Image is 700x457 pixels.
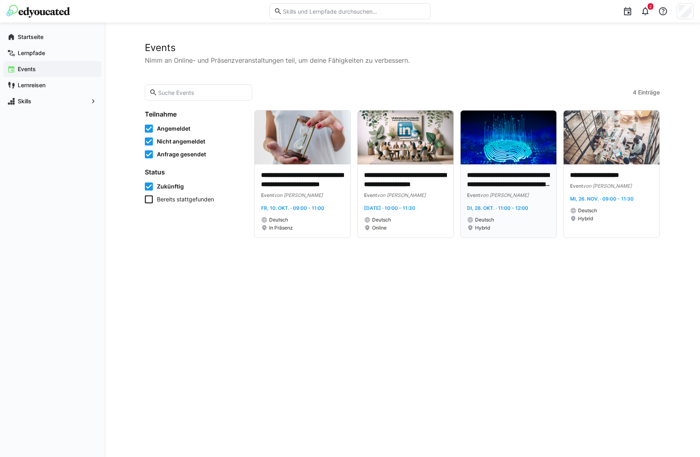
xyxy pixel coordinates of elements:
span: von [PERSON_NAME] [583,183,632,189]
span: Deutsch [372,217,391,223]
h4: Teilnahme [145,110,245,118]
span: Angemeldet [157,125,190,133]
span: Anfrage gesendet [157,150,206,158]
img: image [255,111,350,164]
span: 2 [649,4,652,9]
h4: Status [145,168,245,176]
span: Hybrid [475,225,490,231]
span: Event [364,192,377,198]
span: Nicht angemeldet [157,137,205,146]
span: Zukünftig [157,182,184,191]
span: Mi, 26. Nov. · 09:00 - 11:30 [570,196,634,202]
span: 4 [633,88,636,96]
span: In Präsenz [269,225,293,231]
span: Event [467,192,480,198]
span: Deutsch [578,207,597,214]
span: Event [261,192,274,198]
span: Deutsch [475,217,494,223]
span: Event [570,183,583,189]
span: von [PERSON_NAME] [480,192,529,198]
span: Bereits stattgefunden [157,195,214,203]
input: Skills und Lernpfade durchsuchen… [282,8,426,15]
span: Di, 28. Okt. · 11:00 - 12:00 [467,205,528,211]
span: Fr, 10. Okt. · 09:00 - 11:00 [261,205,324,211]
input: Suche Events [157,89,248,96]
span: Online [372,225,387,231]
h2: Events [145,42,660,54]
span: Hybrid [578,215,593,222]
span: [DATE] · 10:00 - 11:30 [364,205,415,211]
img: image [358,111,453,164]
span: Deutsch [269,217,288,223]
span: von [PERSON_NAME] [274,192,323,198]
img: image [564,111,659,164]
span: von [PERSON_NAME] [377,192,426,198]
img: image [461,111,556,164]
p: Nimm an Online- und Präsenzveranstaltungen teil, um deine Fähigkeiten zu verbessern. [145,55,660,65]
span: Einträge [638,88,660,96]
